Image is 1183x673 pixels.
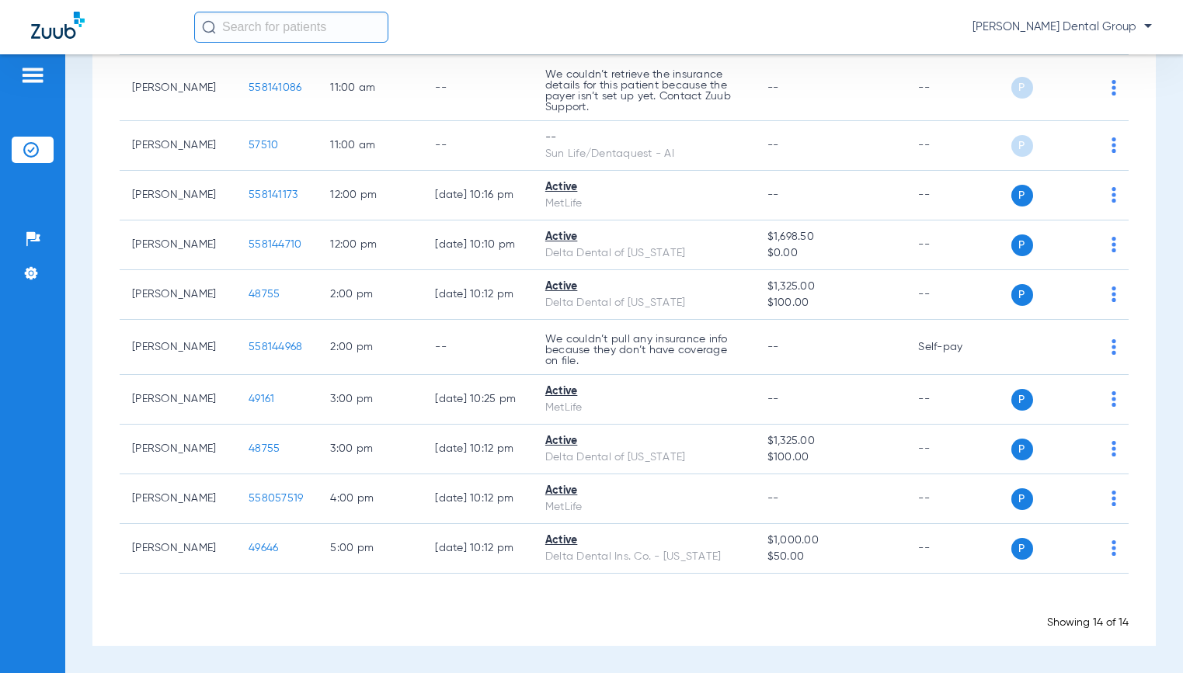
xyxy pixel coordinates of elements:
div: MetLife [545,400,743,416]
img: group-dot-blue.svg [1112,491,1116,506]
span: 49161 [249,394,274,404]
span: $1,325.00 [767,433,894,449]
div: Active [545,229,743,245]
span: $1,000.00 [767,533,894,549]
td: -- [423,320,532,375]
td: -- [906,55,1011,121]
td: 11:00 AM [318,121,423,171]
div: -- [545,130,743,146]
img: Search Icon [202,20,216,34]
span: $1,698.50 [767,229,894,245]
td: [PERSON_NAME] [120,171,236,220]
span: -- [767,493,779,504]
td: 11:00 AM [318,55,423,121]
span: P [1011,77,1033,99]
span: 558057519 [249,493,303,504]
div: Delta Dental of [US_STATE] [545,295,743,311]
img: hamburger-icon [20,66,45,85]
span: P [1011,389,1033,411]
span: 48755 [249,289,280,300]
span: P [1011,234,1033,256]
img: group-dot-blue.svg [1112,339,1116,355]
div: Active [545,483,743,499]
td: -- [906,220,1011,270]
div: MetLife [545,196,743,212]
span: $1,325.00 [767,279,894,295]
td: 12:00 PM [318,171,423,220]
td: [PERSON_NAME] [120,524,236,574]
span: 57510 [249,140,278,151]
td: [DATE] 10:25 PM [423,375,532,425]
td: [PERSON_NAME] [120,121,236,171]
img: group-dot-blue.svg [1112,137,1116,153]
div: Delta Dental of [US_STATE] [545,449,743,466]
td: 2:00 PM [318,320,423,375]
div: MetLife [545,499,743,515]
span: P [1011,439,1033,460]
span: 48755 [249,443,280,454]
div: Active [545,383,743,400]
div: Active [545,179,743,196]
td: Self-pay [906,320,1011,375]
td: [DATE] 10:12 PM [423,474,532,524]
span: [PERSON_NAME] Dental Group [972,19,1152,35]
span: 558141086 [249,82,301,93]
td: -- [423,55,532,121]
td: [DATE] 10:12 PM [423,524,532,574]
div: Chat Widget [1105,598,1183,673]
td: [PERSON_NAME] [120,375,236,425]
span: P [1011,135,1033,157]
input: Search for patients [194,12,388,43]
span: -- [767,82,779,93]
span: 558144968 [249,342,302,352]
td: -- [906,171,1011,220]
td: -- [906,425,1011,474]
td: [PERSON_NAME] [120,320,236,375]
span: -- [767,140,779,151]
td: 3:00 PM [318,425,423,474]
div: Delta Dental of [US_STATE] [545,245,743,262]
span: $100.00 [767,295,894,311]
span: 558144710 [249,239,301,250]
td: [DATE] 10:12 PM [423,425,532,474]
td: [DATE] 10:16 PM [423,171,532,220]
td: [PERSON_NAME] [120,220,236,270]
td: -- [423,121,532,171]
img: group-dot-blue.svg [1112,237,1116,252]
div: Active [545,533,743,549]
span: 49646 [249,543,278,553]
td: -- [906,524,1011,574]
span: P [1011,538,1033,560]
img: group-dot-blue.svg [1112,441,1116,456]
td: -- [906,270,1011,320]
div: Active [545,433,743,449]
img: group-dot-blue.svg [1112,391,1116,407]
td: 4:00 PM [318,474,423,524]
span: P [1011,488,1033,510]
span: P [1011,284,1033,306]
img: group-dot-blue.svg [1112,540,1116,556]
td: [PERSON_NAME] [120,425,236,474]
td: [DATE] 10:10 PM [423,220,532,270]
p: We couldn’t pull any insurance info because they don’t have coverage on file. [545,334,743,366]
td: -- [906,474,1011,524]
span: P [1011,185,1033,206]
img: group-dot-blue.svg [1112,187,1116,203]
span: $0.00 [767,245,894,262]
div: Sun Life/Dentaquest - AI [545,146,743,162]
td: -- [906,121,1011,171]
img: group-dot-blue.svg [1112,286,1116,302]
td: 3:00 PM [318,375,423,425]
td: [DATE] 10:12 PM [423,270,532,320]
td: 12:00 PM [318,220,423,270]
td: -- [906,375,1011,425]
td: [PERSON_NAME] [120,270,236,320]
img: Zuub Logo [31,12,85,39]
span: -- [767,342,779,352]
div: Active [545,279,743,295]
div: Delta Dental Ins. Co. - [US_STATE] [545,549,743,565]
td: [PERSON_NAME] [120,474,236,524]
img: group-dot-blue.svg [1112,80,1116,95]
td: 2:00 PM [318,270,423,320]
td: 5:00 PM [318,524,423,574]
